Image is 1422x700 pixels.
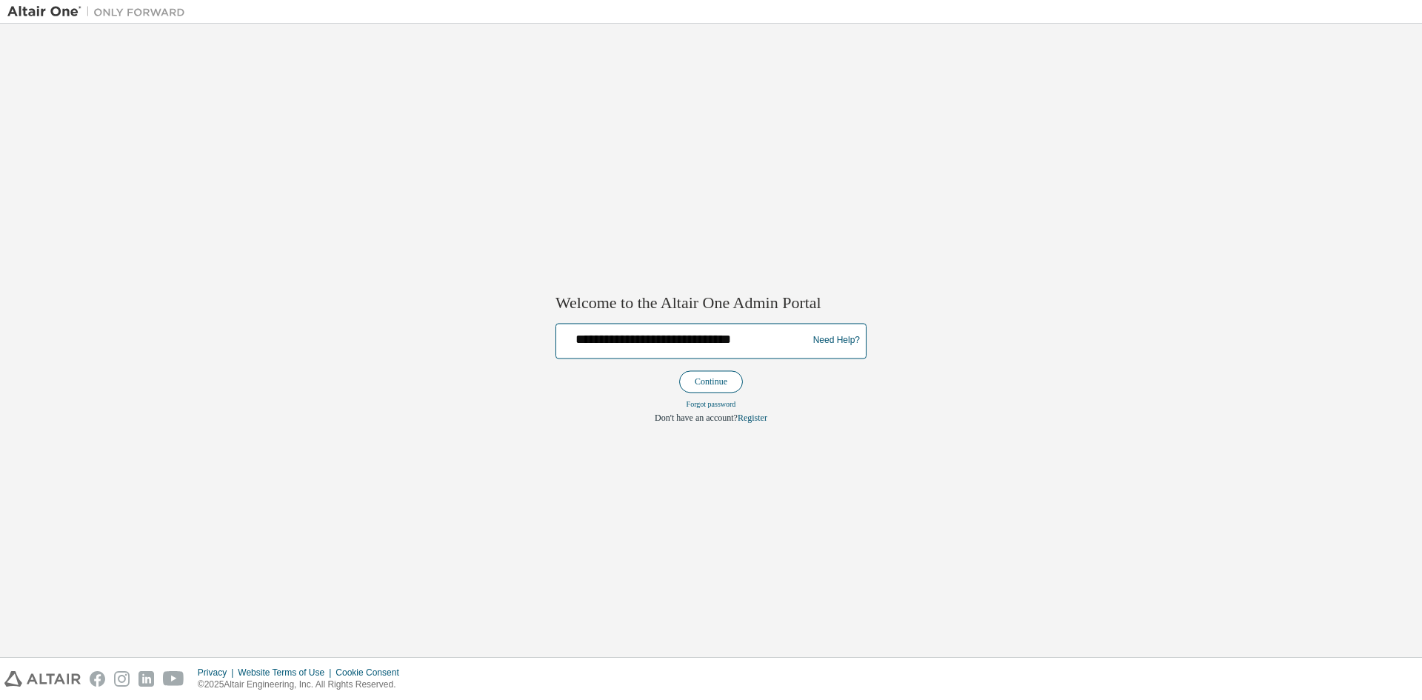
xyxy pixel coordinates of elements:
[687,400,736,408] a: Forgot password
[163,671,184,687] img: youtube.svg
[138,671,154,687] img: linkedin.svg
[198,679,408,691] p: © 2025 Altair Engineering, Inc. All Rights Reserved.
[555,293,867,314] h2: Welcome to the Altair One Admin Portal
[238,667,336,679] div: Website Terms of Use
[7,4,193,19] img: Altair One
[738,413,767,423] a: Register
[90,671,105,687] img: facebook.svg
[679,370,743,393] button: Continue
[813,341,860,341] a: Need Help?
[336,667,407,679] div: Cookie Consent
[4,671,81,687] img: altair_logo.svg
[198,667,238,679] div: Privacy
[655,413,738,423] span: Don't have an account?
[114,671,130,687] img: instagram.svg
